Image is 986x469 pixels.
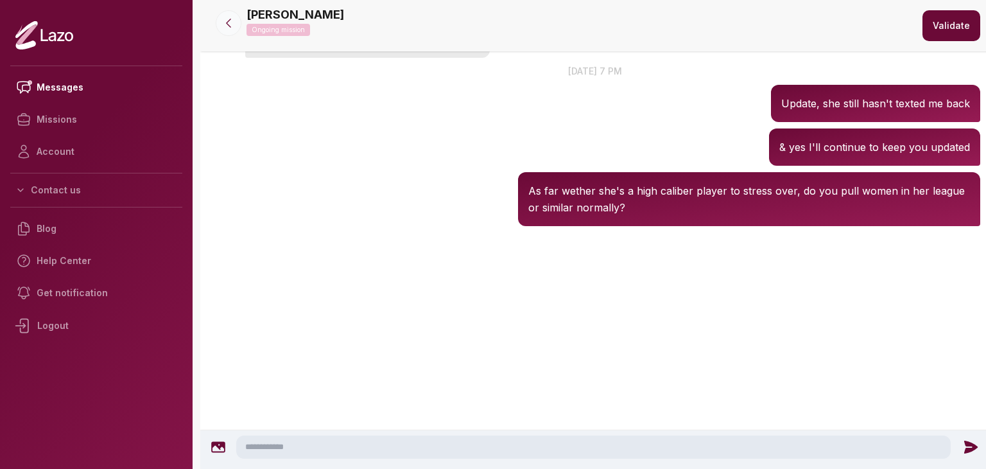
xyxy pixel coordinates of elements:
button: Validate [922,10,980,41]
a: Messages [10,71,182,103]
p: As far wether she's a high caliber player to stress over, do you pull women in her league or simi... [528,182,969,216]
a: Missions [10,103,182,136]
div: Logout [10,309,182,342]
p: & yes I'll continue to keep you updated [779,139,970,155]
a: Account [10,136,182,168]
a: Get notification [10,277,182,309]
a: Help Center [10,245,182,277]
p: [PERSON_NAME] [246,6,344,24]
a: Blog [10,213,182,245]
button: Contact us [10,179,182,202]
p: Update, she still hasn't texted me back [781,95,970,112]
p: Ongoing mission [246,24,310,36]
